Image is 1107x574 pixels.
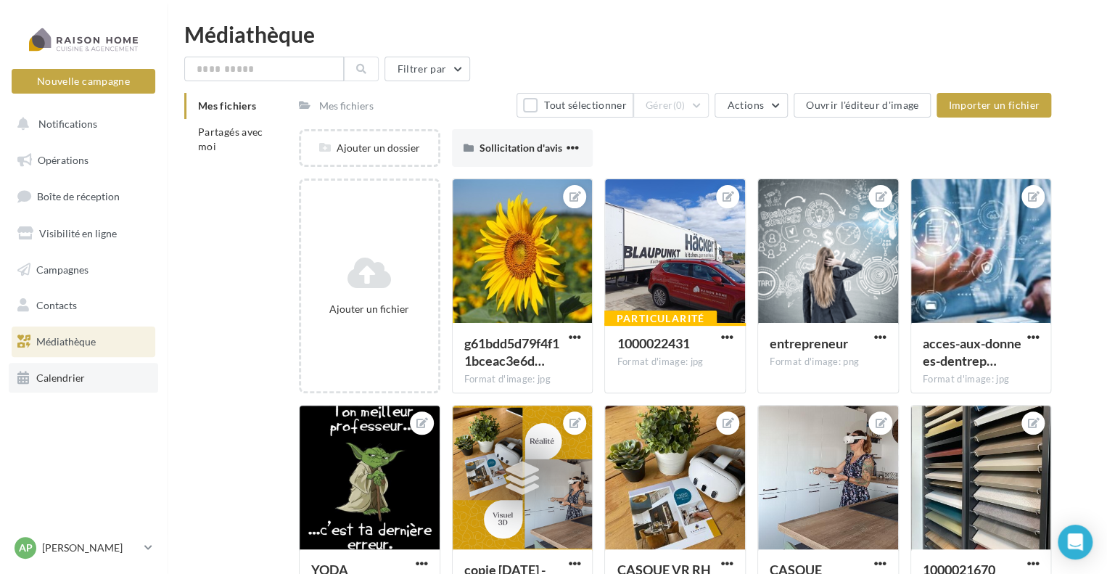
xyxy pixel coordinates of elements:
[39,227,117,239] span: Visibilité en ligne
[9,181,158,212] a: Boîte de réception
[770,356,886,369] div: Format d'image: png
[9,363,158,393] a: Calendrier
[464,373,581,386] div: Format d'image: jpg
[715,93,787,118] button: Actions
[42,541,139,555] p: [PERSON_NAME]
[517,93,633,118] button: Tout sélectionner
[12,69,155,94] button: Nouvelle campagne
[36,335,96,348] span: Médiathèque
[617,335,689,351] span: 1000022431
[198,126,263,152] span: Partagés avec moi
[319,99,374,113] div: Mes fichiers
[9,109,152,139] button: Notifications
[480,142,562,154] span: Sollicitation d'avis
[770,335,848,351] span: entrepreneur
[36,372,85,384] span: Calendrier
[384,57,470,81] button: Filtrer par
[9,327,158,357] a: Médiathèque
[19,541,33,555] span: AP
[184,23,1090,45] div: Médiathèque
[198,99,256,112] span: Mes fichiers
[673,99,686,111] span: (0)
[1058,525,1092,559] div: Open Intercom Messenger
[12,534,155,562] a: AP [PERSON_NAME]
[948,99,1040,111] span: Importer un fichier
[37,190,120,202] span: Boîte de réception
[301,141,438,155] div: Ajouter un dossier
[9,145,158,176] a: Opérations
[923,373,1040,386] div: Format d'image: jpg
[937,93,1051,118] button: Importer un fichier
[727,99,763,111] span: Actions
[38,154,89,166] span: Opérations
[9,218,158,249] a: Visibilité en ligne
[307,302,432,316] div: Ajouter un fichier
[36,263,89,275] span: Campagnes
[794,93,931,118] button: Ouvrir l'éditeur d'image
[617,356,733,369] div: Format d'image: jpg
[9,290,158,321] a: Contacts
[923,335,1021,369] span: acces-aux-donnees-dentreprise-6-sites-indispensables-512x288
[38,118,97,130] span: Notifications
[464,335,559,369] span: g61bdd5d79f4f11bceac3e6d0fa39dda9c5722b7a21b78d69d121c9af0b4ace121d96502a18cbc5a7df872c85c2961316...
[604,311,716,327] div: Particularité
[36,299,77,311] span: Contacts
[9,255,158,285] a: Campagnes
[633,93,709,118] button: Gérer(0)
